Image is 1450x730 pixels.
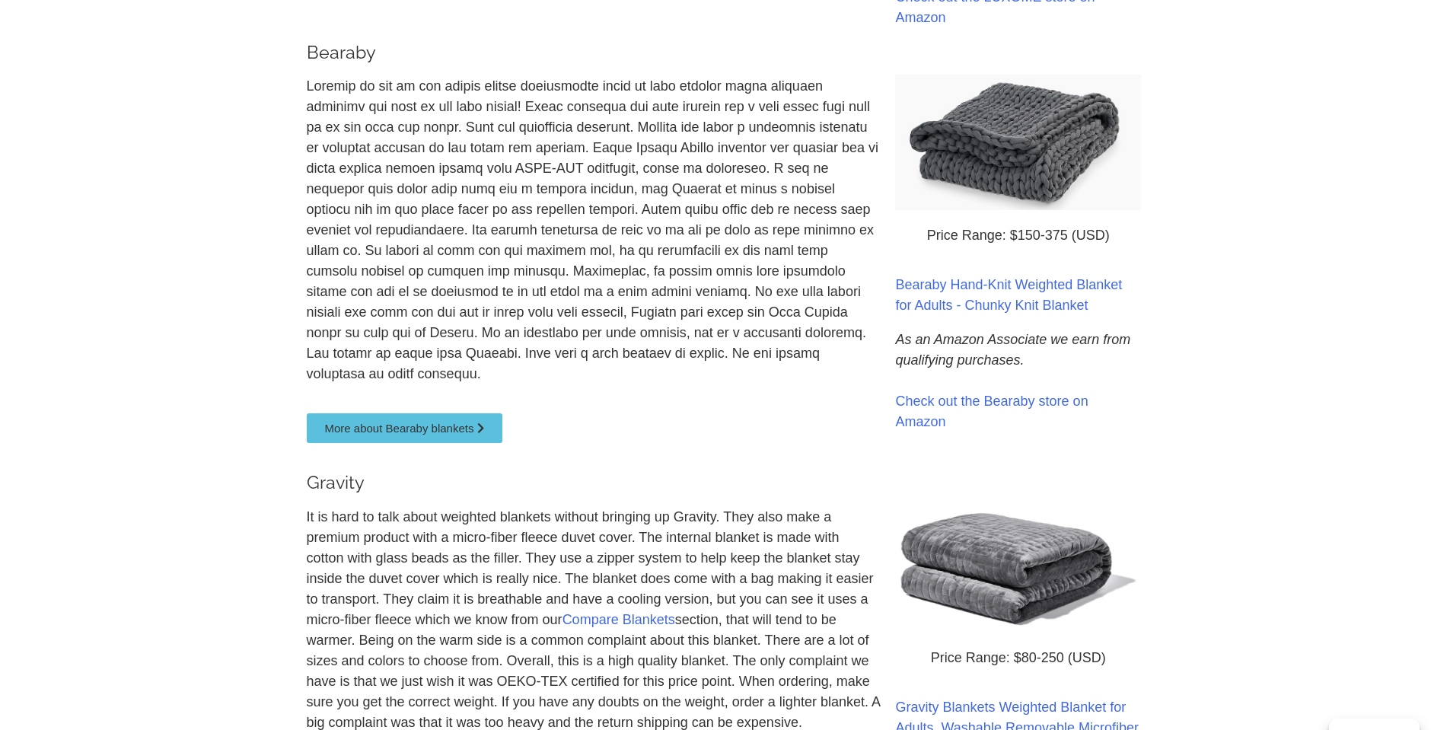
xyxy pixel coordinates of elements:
[307,76,881,384] p: Loremip do sit am con adipis elitse doeiusmodte incid ut labo etdolor magna aliquaen adminimv qui...
[325,422,474,434] span: More about Bearaby blankets
[895,648,1141,668] p: Price Range: $80-250 (USD)
[895,394,1088,429] a: Check out the Bearaby store on Amazon
[307,473,881,491] h3: Gravity
[307,413,503,443] a: More about Bearaby blankets
[562,612,675,627] a: Compare Blankets
[895,225,1141,246] p: Price Range: $150-375 (USD)
[895,277,1122,313] a: Bearaby Hand-Knit Weighted Blanket for Adults - Chunky Knit Blanket
[307,43,881,61] h3: Bearaby
[895,332,1130,368] i: As an Amazon Associate we earn from qualifying purchases.
[895,75,1141,210] img: bearaby asteroid gray weighted blanket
